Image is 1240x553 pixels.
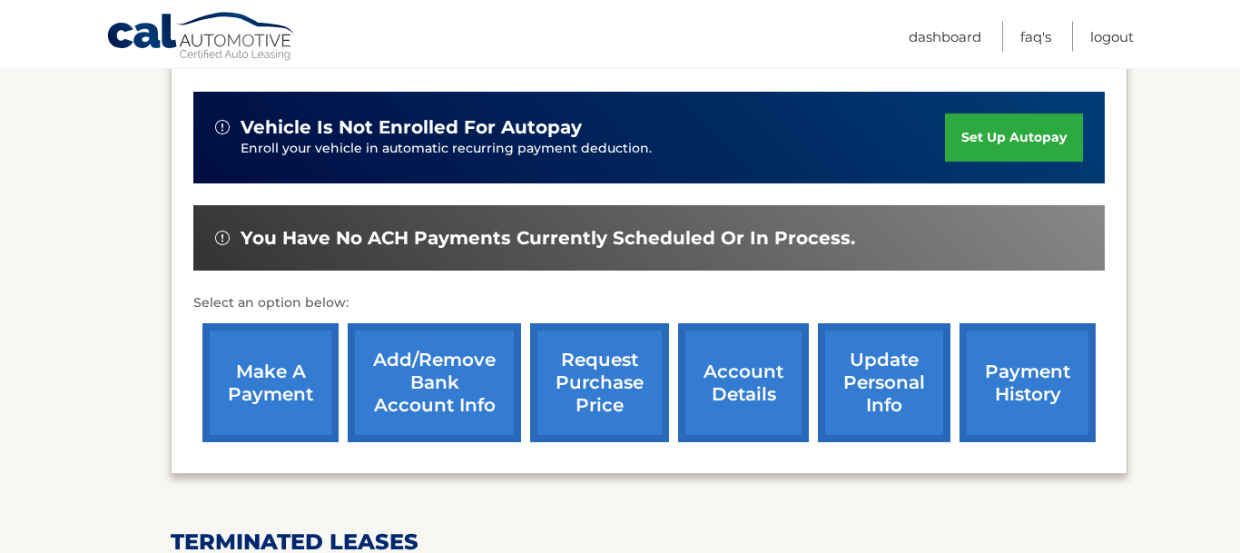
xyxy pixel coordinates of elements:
a: FAQ's [1020,22,1051,52]
span: vehicle is not enrolled for autopay [241,116,582,139]
a: Add/Remove bank account info [348,323,521,442]
a: make a payment [202,323,339,442]
a: Cal Automotive [106,12,297,64]
img: alert-white.svg [215,231,230,245]
a: update personal info [818,323,950,442]
p: Enroll your vehicle in automatic recurring payment deduction. [241,139,945,159]
a: request purchase price [530,323,669,442]
a: Logout [1090,22,1134,52]
a: set up autopay [945,114,1083,162]
a: Dashboard [909,22,981,52]
span: You have no ACH payments currently scheduled or in process. [241,227,855,250]
a: account details [678,323,809,442]
img: alert-white.svg [215,120,230,134]
a: payment history [960,323,1096,442]
p: Select an option below: [193,292,1105,314]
